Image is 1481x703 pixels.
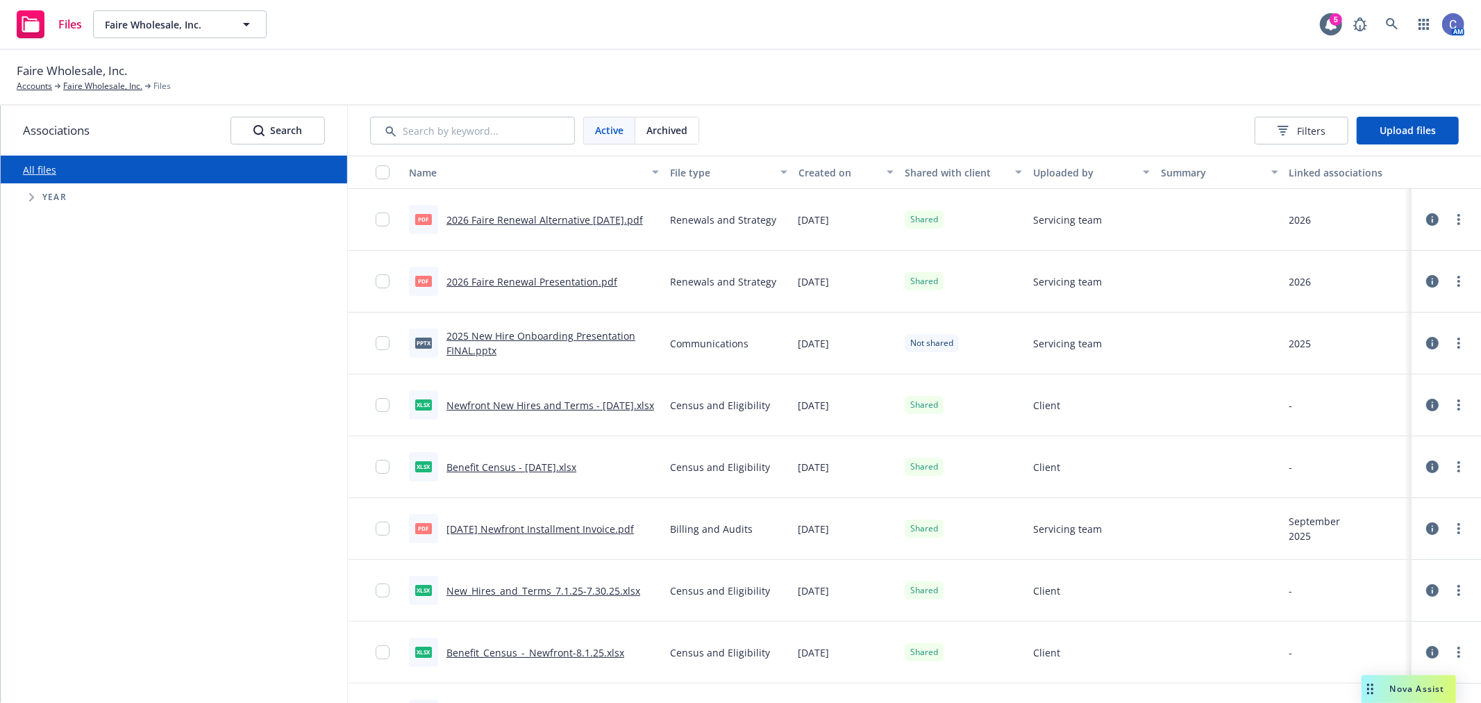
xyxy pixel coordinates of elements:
a: more [1450,582,1467,599]
a: Report a Bug [1346,10,1374,38]
a: Newfront New Hires and Terms - [DATE].xlsx [446,399,654,412]
div: 5 [1330,13,1342,26]
span: Billing and Audits [670,522,753,536]
span: Census and Eligibility [670,398,770,413]
div: Shared with client [905,165,1006,180]
a: All files [23,163,56,176]
span: [DATE] [798,460,830,474]
span: Active [595,123,624,138]
button: Faire Wholesale, Inc. [93,10,267,38]
span: xlsx [415,647,432,657]
span: [DATE] [798,336,830,351]
button: Summary [1155,156,1283,189]
a: Benefit Census - [DATE].xlsx [446,461,576,474]
span: Nova Assist [1390,683,1445,695]
button: Shared with client [899,156,1027,189]
div: Drag to move [1362,675,1379,703]
a: more [1450,520,1467,537]
span: Census and Eligibility [670,645,770,660]
span: Shared [910,399,938,411]
span: Filters [1297,124,1325,138]
span: Year [42,193,67,201]
span: Servicing team [1033,213,1102,227]
a: 2025 New Hire Onboarding Presentation FINAL.pptx [446,329,635,357]
svg: Search [253,125,265,136]
button: Name [403,156,664,189]
button: Uploaded by [1028,156,1155,189]
span: [DATE] [798,213,830,227]
span: pptx [415,338,432,348]
button: Nova Assist [1362,675,1456,703]
span: xlsx [415,461,432,472]
span: Shared [910,461,938,473]
span: [DATE] [798,274,830,289]
a: more [1450,397,1467,413]
a: more [1450,644,1467,661]
div: - [1289,645,1293,660]
button: SearchSearch [231,117,325,144]
button: Created on [793,156,900,189]
div: Search [253,117,302,144]
a: Search [1378,10,1406,38]
span: Shared [910,522,938,535]
input: Toggle Row Selected [376,522,390,536]
div: 2025 [1289,336,1312,351]
span: Client [1033,584,1060,598]
span: Client [1033,460,1060,474]
span: Upload files [1380,124,1436,137]
span: [DATE] [798,522,830,536]
a: [DATE] Newfront Installment Invoice.pdf [446,522,634,536]
span: Servicing team [1033,522,1102,536]
div: September [1289,514,1341,529]
span: pdf [415,276,432,286]
button: File type [664,156,792,189]
div: 2026 [1289,274,1312,289]
a: Accounts [17,80,52,92]
span: Shared [910,646,938,659]
a: more [1450,458,1467,475]
div: Linked associations [1289,165,1406,180]
input: Toggle Row Selected [376,398,390,412]
a: 2026 Faire Renewal Alternative [DATE].pdf [446,213,643,226]
span: Servicing team [1033,336,1102,351]
div: 2025 [1289,529,1341,543]
span: [DATE] [798,398,830,413]
input: Toggle Row Selected [376,336,390,350]
span: Census and Eligibility [670,460,770,474]
span: Files [153,80,171,92]
div: File type [670,165,771,180]
div: Summary [1161,165,1262,180]
button: Filters [1255,117,1348,144]
span: Files [58,19,82,30]
span: [DATE] [798,584,830,598]
span: Faire Wholesale, Inc. [105,17,225,32]
div: Tree Example [1,183,347,211]
div: Name [409,165,644,180]
a: New_Hires_and_Terms_7.1.25-7.30.25.xlsx [446,584,640,597]
span: pdf [415,214,432,224]
span: Client [1033,645,1060,660]
span: Renewals and Strategy [670,274,776,289]
div: Created on [798,165,879,180]
span: Client [1033,398,1060,413]
span: Renewals and Strategy [670,213,776,227]
a: more [1450,273,1467,290]
div: - [1289,460,1293,474]
div: 2026 [1289,213,1312,227]
a: Switch app [1410,10,1438,38]
input: Search by keyword... [370,117,575,144]
span: Communications [670,336,748,351]
a: more [1450,335,1467,351]
a: more [1450,211,1467,228]
button: Upload files [1357,117,1459,144]
span: pdf [415,523,432,534]
span: Servicing team [1033,274,1102,289]
span: xlsx [415,585,432,595]
span: xlsx [415,399,432,410]
input: Toggle Row Selected [376,213,390,226]
span: Shared [910,584,938,597]
div: - [1289,398,1293,413]
span: Faire Wholesale, Inc. [17,62,127,80]
input: Toggle Row Selected [376,274,390,288]
button: Linked associations [1284,156,1412,189]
